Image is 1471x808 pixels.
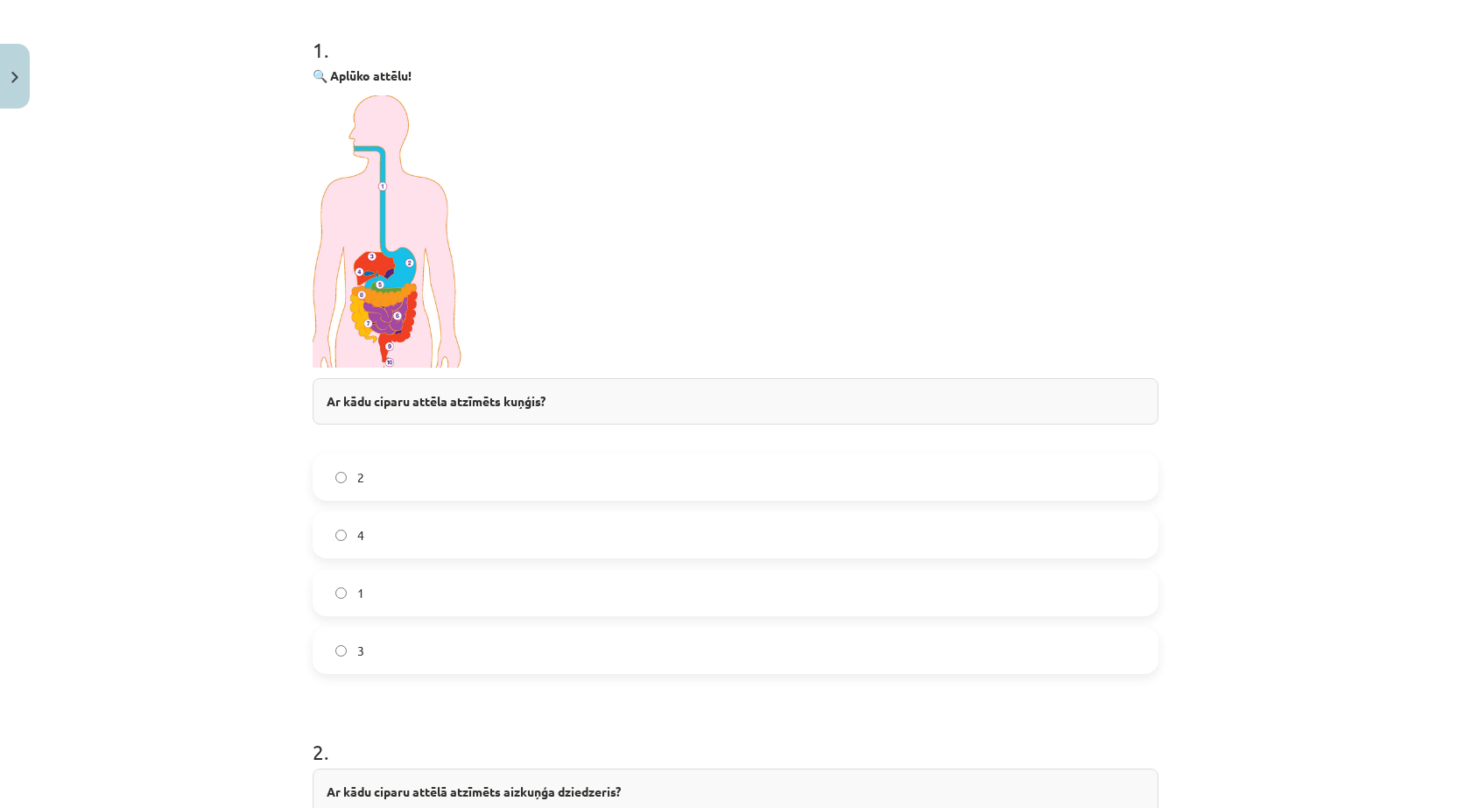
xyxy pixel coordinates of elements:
[313,67,412,83] strong: 🔍 Aplūko attēlu!
[335,645,347,657] input: 3
[357,526,364,545] span: 4
[357,584,364,602] span: 1
[335,472,347,483] input: 2
[327,393,545,409] strong: Ar kādu ciparu attēla atzīmēts kuņģis?
[357,642,364,660] span: 3
[11,72,18,83] img: icon-close-lesson-0947bae3869378f0d4975bcd49f059093ad1ed9edebbc8119c70593378902aed.svg
[313,7,1158,61] h1: 1 .
[357,468,364,487] span: 2
[335,530,347,541] input: 4
[335,587,347,599] input: 1
[313,709,1158,763] h1: 2 .
[327,783,621,799] strong: Ar kādu ciparu attēlā atzīmēts aizkuņģa dziedzeris?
